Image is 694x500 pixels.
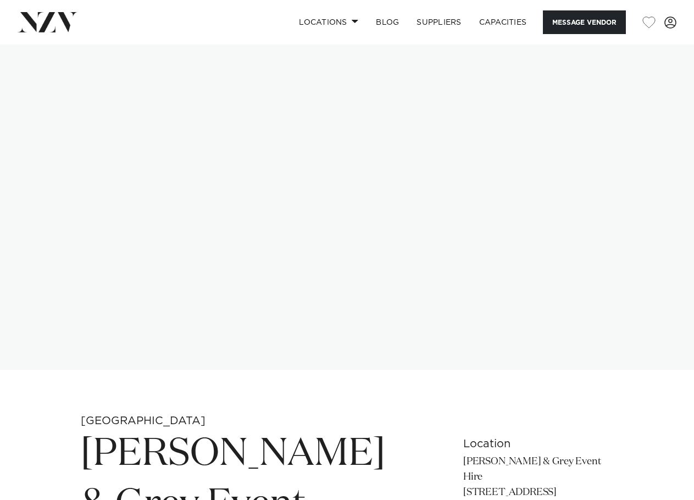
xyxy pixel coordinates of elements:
a: Locations [290,10,367,34]
img: nzv-logo.png [18,12,77,32]
h6: Location [463,436,613,452]
small: [GEOGRAPHIC_DATA] [81,415,206,426]
a: BLOG [367,10,408,34]
a: Capacities [470,10,536,34]
a: SUPPLIERS [408,10,470,34]
button: Message Vendor [543,10,626,34]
